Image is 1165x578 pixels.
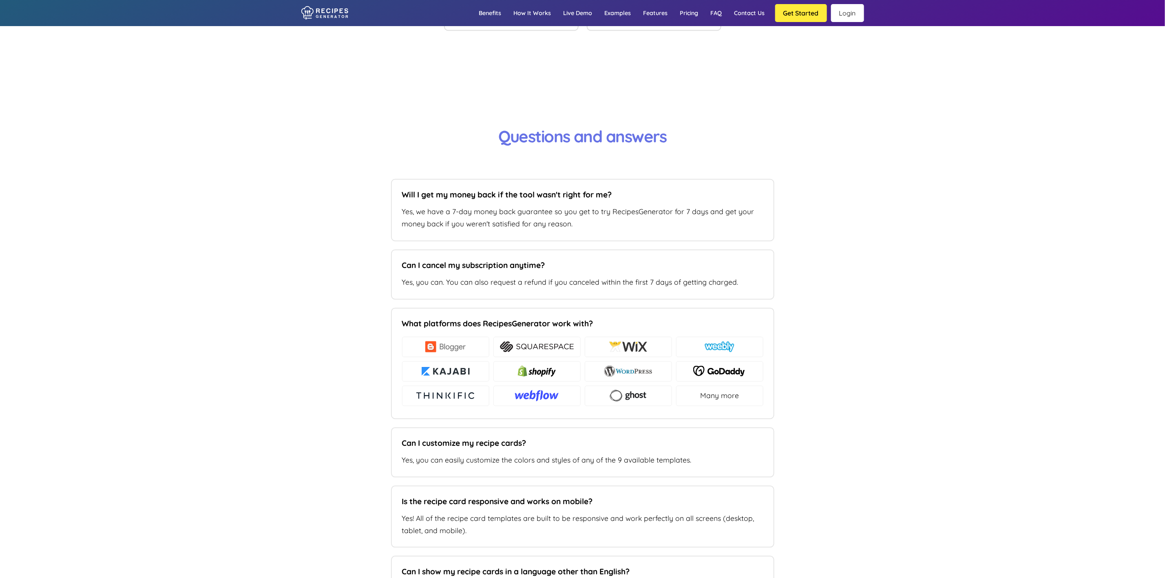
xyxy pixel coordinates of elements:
[415,390,476,401] img: platform-thinkific.svg
[609,341,648,352] img: platform-wix.jpg
[609,389,647,403] img: ghost.png
[473,1,508,25] a: Benefits
[500,341,574,352] img: platform-squarespace.png
[557,1,599,25] a: Live demo
[402,513,763,537] p: Yes! All of the recipe card templates are built to be responsive and work perfectly on all screen...
[728,1,771,25] a: Contact us
[402,261,759,270] h5: Can I cancel my subscription anytime?
[402,277,763,289] p: Yes, you can. You can also request a refund if you canceled within the first 7 days of getting ch...
[604,366,652,377] img: platform-wordpress.png
[508,1,557,25] a: How it works
[402,206,763,230] p: Yes, we have a 7-day money back guarantee so you get to try RecipesGenerator for 7 days and get y...
[425,341,466,352] img: platform-blogger.png
[402,319,759,329] h5: What platforms does RecipesGenerator work with?
[402,438,759,448] h5: Can I customize my recipe cards?
[705,1,728,25] a: FAQ
[693,366,746,377] img: platform-godaddy.svg
[674,1,705,25] a: Pricing
[515,390,558,401] img: webflow.png
[831,4,864,22] a: Login
[599,1,637,25] a: Examples
[420,126,746,146] h3: Questions and answers
[402,497,759,507] h5: Is the recipe card responsive and works on mobile?
[420,366,471,377] img: platform-kajabi.png
[637,1,674,25] a: Features
[518,366,556,377] img: platform-shopify.png
[402,454,763,467] p: Yes, you can easily customize the colors and styles of any of the 9 available templates.
[775,4,827,22] button: Get Started
[676,386,763,406] div: Many more
[705,341,735,352] img: platform-weebly.png
[402,567,759,577] h5: Can I show my recipe cards in a language other than English?
[402,190,759,200] h5: Will I get my money back if the tool wasn't right for me?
